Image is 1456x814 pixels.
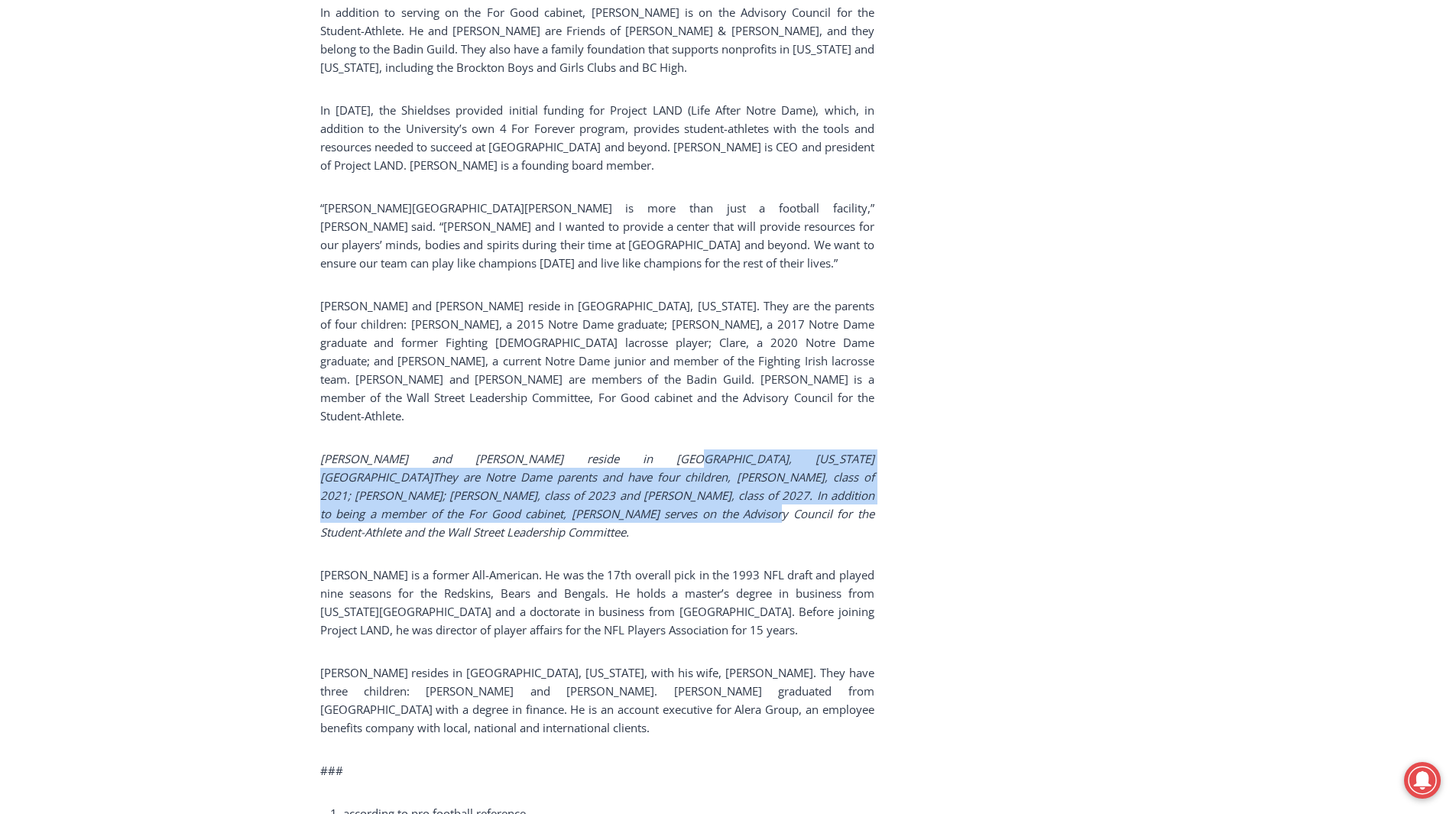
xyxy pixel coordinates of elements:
[320,451,874,540] span: [PERSON_NAME] and [PERSON_NAME] reside in [GEOGRAPHIC_DATA], [US_STATE][GEOGRAPHIC_DATA]They are ...
[320,102,874,173] span: In [DATE], the Shieldses provided initial funding for Project LAND (Life After Notre Dame), which...
[320,567,874,637] span: [PERSON_NAME] is a former All-American. He was the 17th overall pick in the 1993 NFL draft and pl...
[320,200,874,271] span: “[PERSON_NAME][GEOGRAPHIC_DATA][PERSON_NAME] is more than just a football facility,” [PERSON_NAME...
[320,5,874,75] span: In addition to serving on the For Good cabinet, [PERSON_NAME] is on the Advisory Council for the ...
[320,665,874,735] span: [PERSON_NAME] resides in [GEOGRAPHIC_DATA], [US_STATE], with his wife, [PERSON_NAME]. They have t...
[320,298,874,423] span: [PERSON_NAME] and [PERSON_NAME] reside in [GEOGRAPHIC_DATA], [US_STATE]. They are the parents of ...
[320,763,343,778] span: ###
